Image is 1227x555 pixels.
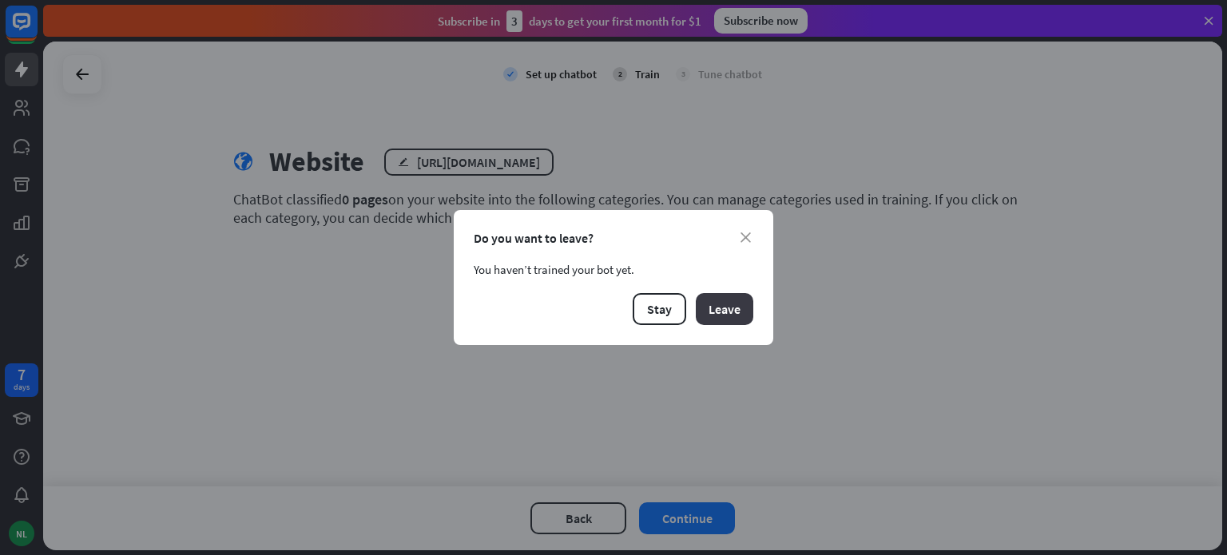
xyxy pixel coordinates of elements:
[474,262,753,277] div: You haven’t trained your bot yet.
[696,293,753,325] button: Leave
[474,230,753,246] div: Do you want to leave?
[741,232,751,243] i: close
[633,293,686,325] button: Stay
[13,6,61,54] button: Open LiveChat chat widget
